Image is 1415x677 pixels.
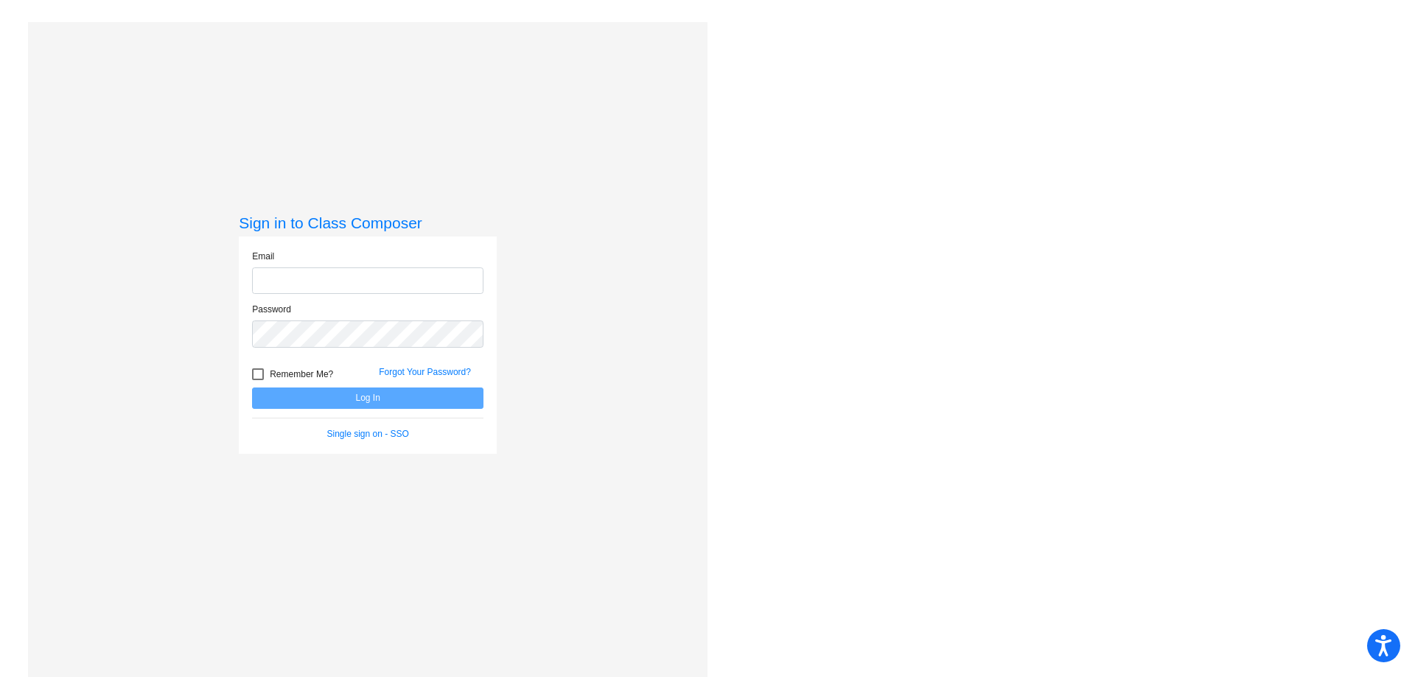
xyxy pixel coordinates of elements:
[379,367,471,377] a: Forgot Your Password?
[252,303,291,316] label: Password
[239,214,497,232] h3: Sign in to Class Composer
[327,429,409,439] a: Single sign on - SSO
[252,387,483,409] button: Log In
[252,250,274,263] label: Email
[270,365,333,383] span: Remember Me?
